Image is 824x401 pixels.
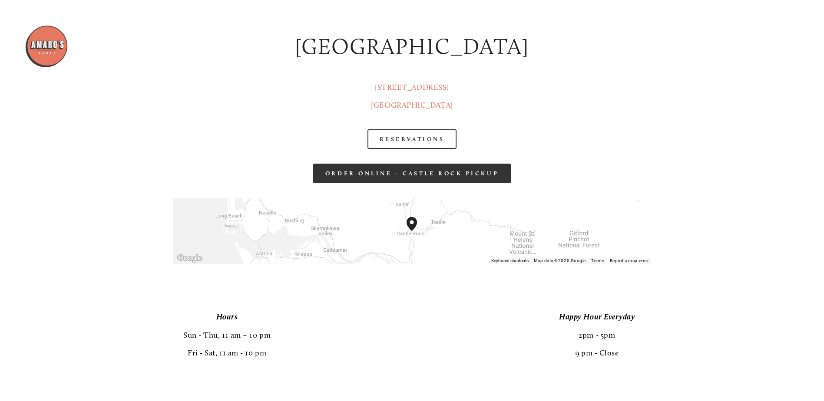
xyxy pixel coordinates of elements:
[175,253,204,264] a: Open this area in Google Maps (opens a new window)
[407,217,427,245] div: 1300 Mount Saint Helens Way Northeast Castle Rock, WA, 98611, United States
[367,129,457,149] a: RESERVATIONS
[610,258,649,263] a: Report a map error
[50,308,405,362] p: Sun - Thu, 11 am – 10 pm Fri - Sat, 11 am - 10 pm
[216,312,238,322] em: Hours
[534,258,586,263] span: Map data ©2025 Google
[175,253,204,264] img: Google
[591,258,605,263] a: Terms
[559,312,635,322] em: Happy Hour Everyday
[491,258,529,264] button: Keyboard shortcuts
[25,25,68,68] img: Amaro's Table
[420,308,775,362] p: 2pm - 5pm 9 pm - Close
[313,164,511,183] a: order online - castle rock pickup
